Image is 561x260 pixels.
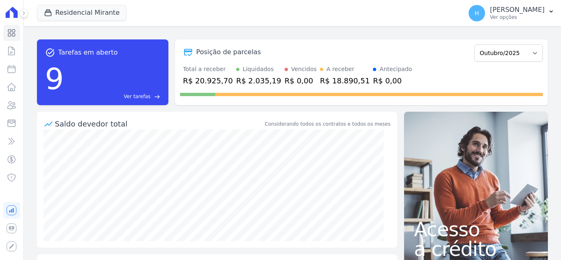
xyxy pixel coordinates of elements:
a: Ver tarefas east [67,93,160,100]
span: Acesso [414,219,538,239]
span: Tarefas em aberto [58,48,118,58]
span: task_alt [45,48,55,58]
span: a crédito [414,239,538,259]
div: R$ 20.925,70 [183,75,233,86]
div: Considerando todos os contratos e todos os meses [265,120,391,128]
div: R$ 0,00 [285,75,317,86]
button: Residencial Mirante [37,5,127,21]
div: Liquidados [243,65,274,74]
div: R$ 2.035,19 [236,75,281,86]
div: Posição de parcelas [196,47,261,57]
div: Saldo devedor total [55,118,263,129]
div: A receber [326,65,354,74]
p: Ver opções [490,14,545,21]
span: H [475,10,479,16]
button: H [PERSON_NAME] Ver opções [462,2,561,25]
div: R$ 18.890,51 [320,75,370,86]
div: Antecipado [379,65,412,74]
div: R$ 0,00 [373,75,412,86]
span: Ver tarefas [124,93,150,100]
div: Total a receber [183,65,233,74]
div: 9 [45,58,64,100]
span: east [154,94,160,100]
div: Vencidos [291,65,317,74]
p: [PERSON_NAME] [490,6,545,14]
